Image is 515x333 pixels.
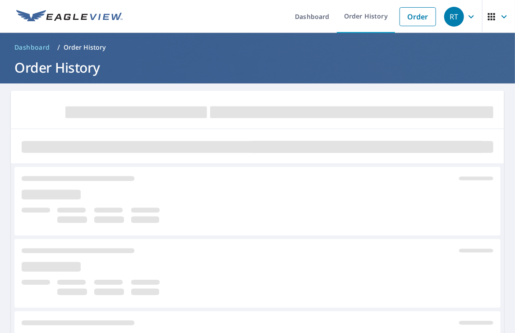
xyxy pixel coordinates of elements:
[64,43,106,52] p: Order History
[57,42,60,53] li: /
[11,40,54,55] a: Dashboard
[444,7,464,27] div: RT
[11,58,504,77] h1: Order History
[14,43,50,52] span: Dashboard
[400,7,436,26] a: Order
[16,10,123,23] img: EV Logo
[11,40,504,55] nav: breadcrumb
